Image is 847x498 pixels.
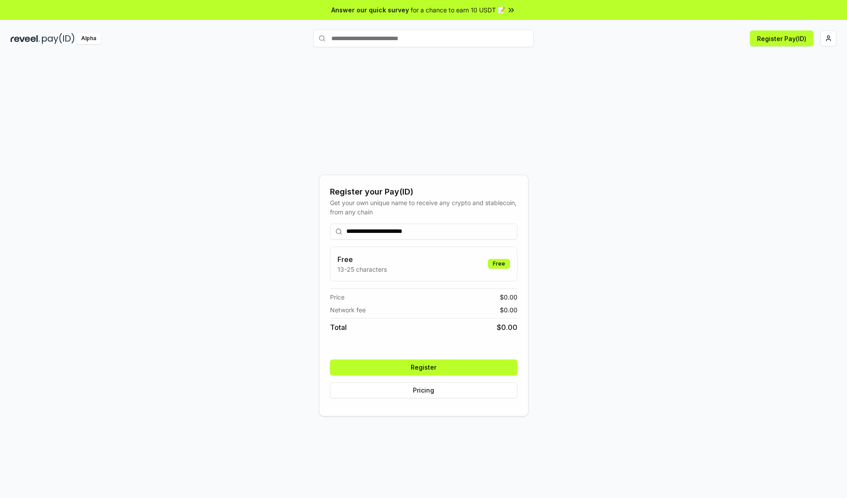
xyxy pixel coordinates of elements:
[11,33,40,44] img: reveel_dark
[500,292,517,302] span: $ 0.00
[337,254,387,265] h3: Free
[330,305,366,315] span: Network fee
[330,292,345,302] span: Price
[750,30,813,46] button: Register Pay(ID)
[500,305,517,315] span: $ 0.00
[337,265,387,274] p: 13-25 characters
[330,322,347,333] span: Total
[488,259,510,269] div: Free
[331,5,409,15] span: Answer our quick survey
[330,382,517,398] button: Pricing
[411,5,505,15] span: for a chance to earn 10 USDT 📝
[330,186,517,198] div: Register your Pay(ID)
[497,322,517,333] span: $ 0.00
[42,33,75,44] img: pay_id
[76,33,101,44] div: Alpha
[330,198,517,217] div: Get your own unique name to receive any crypto and stablecoin, from any chain
[330,359,517,375] button: Register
